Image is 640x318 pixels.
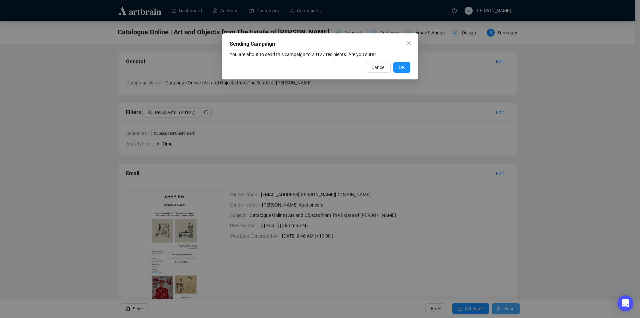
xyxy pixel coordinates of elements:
span: OK [399,64,405,71]
button: Close [404,37,414,48]
span: Cancel [371,64,385,71]
span: close [406,40,412,45]
div: You are about to send this campaign to 20127 recipients. Are you sure? [230,51,410,58]
button: OK [393,62,410,73]
div: Sending Campaign [230,40,410,48]
button: Cancel [366,62,391,73]
div: Open Intercom Messenger [617,295,633,311]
